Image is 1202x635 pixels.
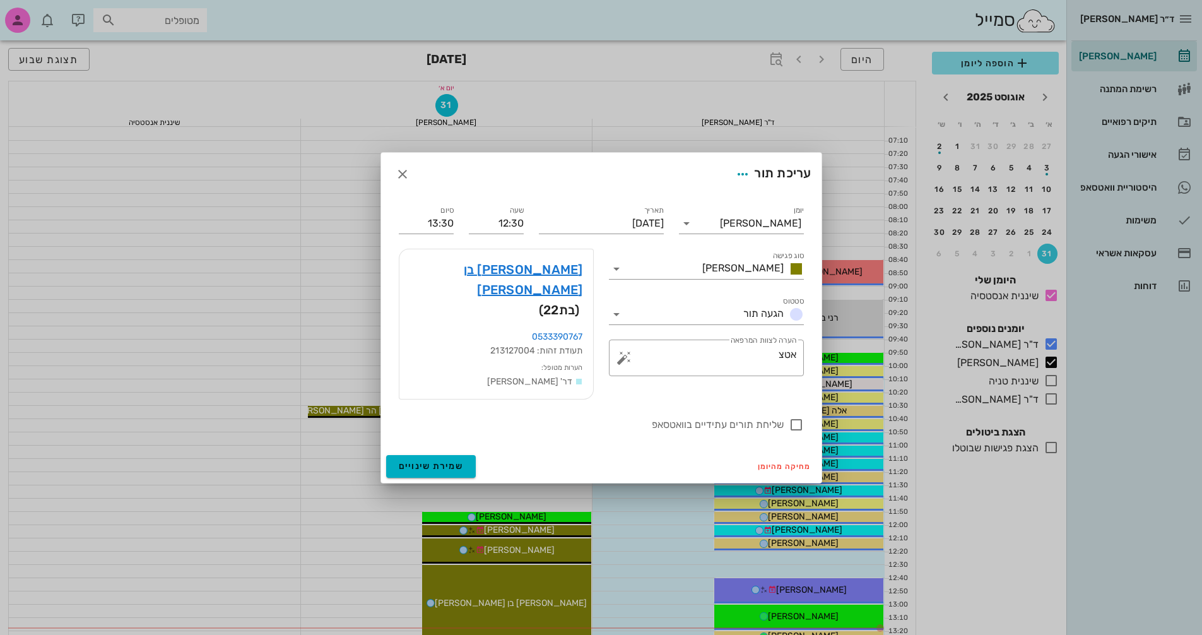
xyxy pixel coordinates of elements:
[541,364,582,372] small: הערות מטופל:
[730,336,796,345] label: הערה לצוות המרפאה
[609,259,804,279] div: סוג פגישה[PERSON_NAME]
[720,218,801,229] div: [PERSON_NAME]
[679,213,804,234] div: יומן[PERSON_NAME]
[532,331,583,342] a: 0533390767
[731,163,811,186] div: עריכת תור
[487,376,573,387] span: דר' [PERSON_NAME]
[753,458,816,475] button: מחיקה מהיומן
[644,206,664,215] label: תאריך
[410,344,583,358] div: תעודת זהות: 213127004
[543,302,559,317] span: 22
[772,251,804,261] label: סוג פגישה
[783,297,804,306] label: סטטוס
[440,206,454,215] label: סיום
[386,455,476,478] button: שמירת שינויים
[758,462,811,471] span: מחיקה מהיומן
[410,259,583,300] a: [PERSON_NAME] בן [PERSON_NAME]
[743,307,784,319] span: הגעה תור
[702,262,784,274] span: [PERSON_NAME]
[793,206,804,215] label: יומן
[399,461,464,472] span: שמירת שינויים
[509,206,524,215] label: שעה
[539,300,580,320] span: (בת )
[609,304,804,324] div: סטטוסהגעה תור
[399,418,784,431] label: שליחת תורים עתידיים בוואטסאפ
